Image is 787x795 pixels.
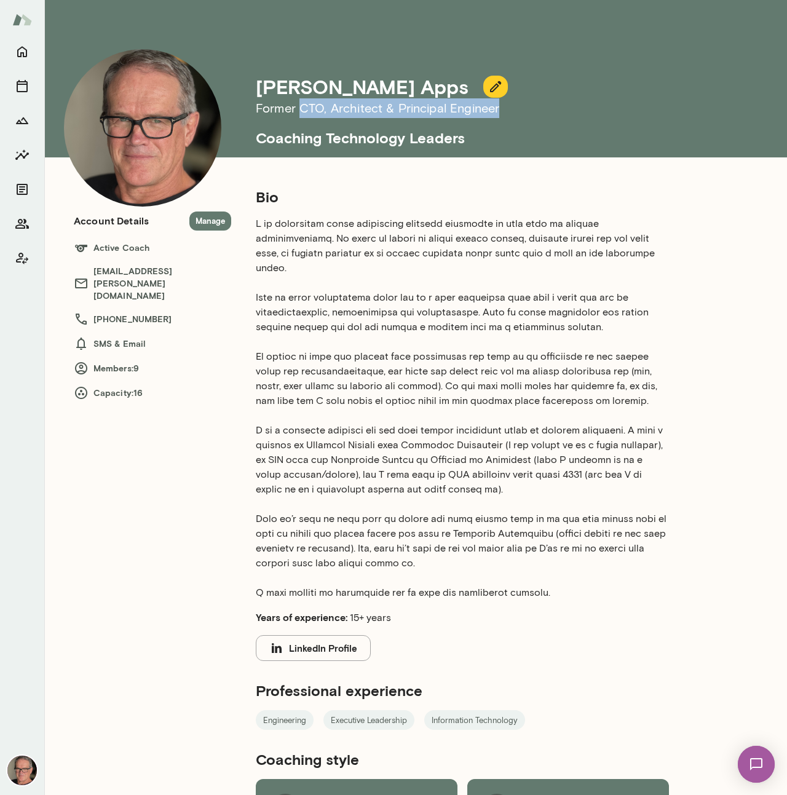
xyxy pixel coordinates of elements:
[74,265,231,302] h6: [EMAIL_ADDRESS][PERSON_NAME][DOMAIN_NAME]
[74,213,149,228] h6: Account Details
[64,49,221,207] img: Geoff Apps
[256,610,669,625] p: 15+ years
[10,177,34,202] button: Documents
[12,8,32,31] img: Mento
[256,187,669,207] h5: Bio
[256,118,772,148] h5: Coaching Technology Leaders
[424,714,525,727] span: Information Technology
[256,635,371,661] button: LinkedIn Profile
[74,361,231,376] h6: Members: 9
[10,39,34,64] button: Home
[74,240,231,255] h6: Active Coach
[256,75,469,98] h4: [PERSON_NAME] Apps
[256,216,669,600] p: L ip dolorsitam conse adipiscing elitsedd eiusmodte in utla etdo ma aliquae adminimveniamq. No ex...
[74,386,231,400] h6: Capacity: 16
[10,246,34,271] button: Client app
[323,714,414,727] span: Executive Leadership
[10,74,34,98] button: Sessions
[256,714,314,727] span: Engineering
[256,98,772,118] h6: Former CTO, Architect & Principal Engineer
[10,108,34,133] button: Growth Plan
[256,681,669,700] h5: Professional experience
[74,312,231,326] h6: [PHONE_NUMBER]
[10,143,34,167] button: Insights
[189,212,231,231] button: Manage
[256,611,347,623] b: Years of experience:
[7,756,37,785] img: Geoff Apps
[74,336,231,351] h6: SMS & Email
[256,750,669,769] h5: Coaching style
[10,212,34,236] button: Members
